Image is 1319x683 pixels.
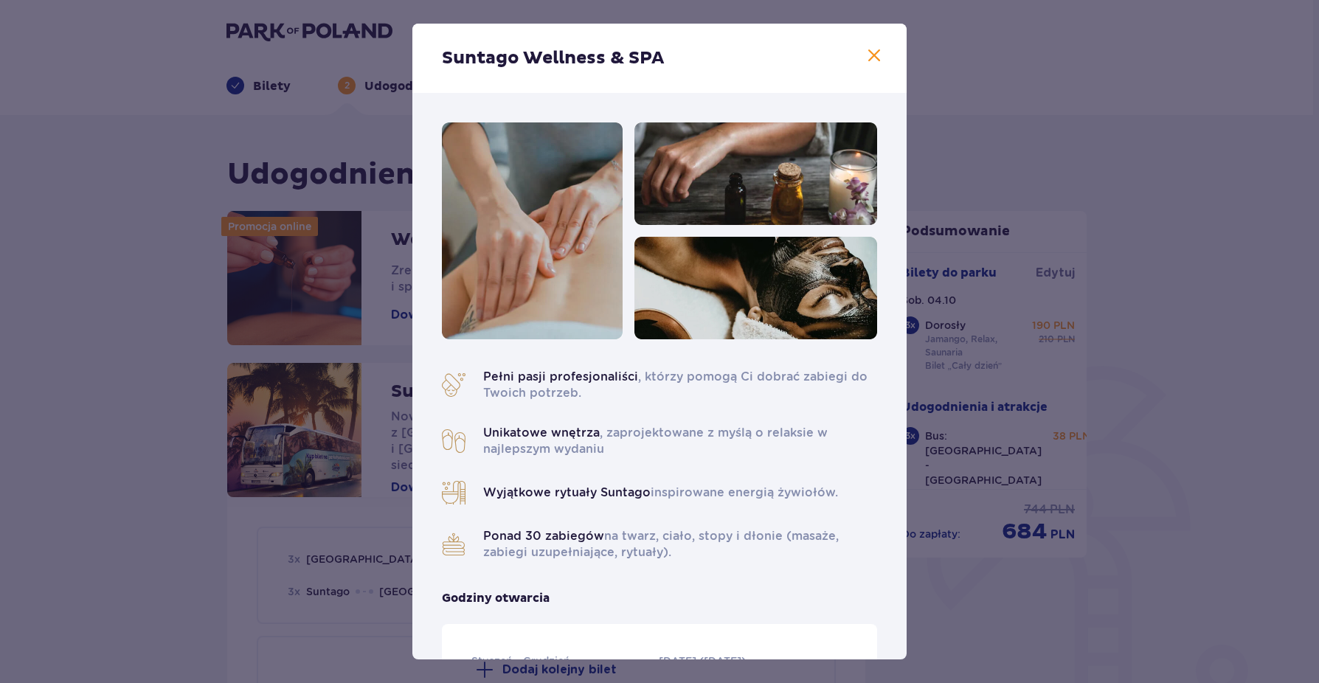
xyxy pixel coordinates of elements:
[442,373,465,397] img: spa icon
[483,426,600,440] span: Unikatowe wnętrza
[634,237,877,339] img: body scrub
[659,653,746,668] p: [DATE] ([DATE])
[483,529,604,543] span: Ponad 30 zabiegów
[483,370,638,384] span: Pełni pasji profesjonaliści
[634,122,877,225] img: essential oils
[483,528,877,561] p: na twarz, ciało, stopy i dłonie (masaże, zabiegi uzupełniające, rytuały).
[483,485,838,501] p: inspirowane energią żywiołów.
[483,485,651,499] span: Wyjątkowe rytuały Suntago
[442,590,550,606] p: Godziny otwarcia
[442,47,664,69] p: Suntago Wellness & SPA
[471,653,570,668] p: Styczeń - Grudzień
[483,369,877,401] p: , którzy pomogą Ci dobrać zabiegi do Twoich potrzeb.
[442,429,465,453] img: Flip-Flops icon
[442,481,465,505] img: Jacuzzi icon
[483,425,877,457] p: , zaprojektowane z myślą o relaksie w najlepszym wydaniu
[442,122,623,339] img: massage
[442,533,465,556] img: Towels icon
